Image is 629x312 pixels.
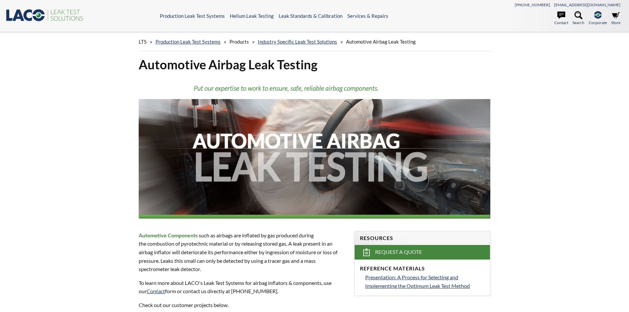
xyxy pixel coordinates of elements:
a: [EMAIL_ADDRESS][DOMAIN_NAME] [554,2,620,7]
span: Products [229,39,249,45]
h4: Reference Materials [360,265,485,272]
span: Corporate [589,19,607,26]
p: Check out our customer projects below. [139,301,347,309]
a: Production Leak Test Systems [160,13,225,19]
img: Automotive Airbag Leak Testing header [139,78,491,219]
h1: Automotive Airbag Leak Testing [139,56,491,73]
a: Industry Specific Leak Test Solutions [258,39,337,45]
a: Production Leak Test Systems [156,39,221,45]
a: Presentation: A Process for Selecting and Implementing the Optimum Leak Test Method [365,273,485,290]
span: LTS [139,39,147,45]
a: Contact [147,288,165,294]
span: Automotive Airbag Leak Testing [346,39,416,45]
a: Search [573,11,584,26]
div: » » » » [139,32,491,51]
a: Helium Leak Testing [230,13,274,19]
span: Presentation: A Process for Selecting and Implementing the Optimum Leak Test Method [365,274,470,289]
span: Request a Quote [375,249,422,256]
a: Contact [554,11,568,26]
h4: Resources [360,235,485,242]
p: To learn more about LACO's Leak Test Systems for airbag inflators & components, use our form or c... [139,279,347,295]
a: Request a Quote [355,245,490,260]
a: Leak Standards & Calibration [279,13,342,19]
a: Services & Repairs [347,13,388,19]
a: [PHONE_NUMBER] [515,2,550,7]
a: Store [611,11,620,26]
p: such as airbags are inflated by gas produced during the combustion of pyrotechnic material or by ... [139,231,347,273]
strong: Automotive Components [139,232,198,238]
